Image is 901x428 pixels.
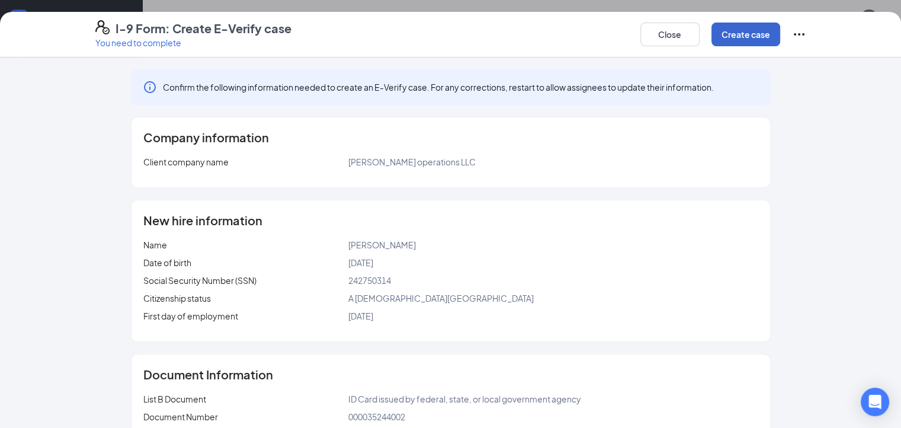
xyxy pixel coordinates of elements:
[143,411,218,422] span: Document Number
[348,239,415,250] span: [PERSON_NAME]
[348,311,373,321] span: [DATE]
[95,20,110,34] svg: FormI9EVerifyIcon
[143,311,238,321] span: First day of employment
[348,275,390,286] span: 242750314
[861,388,889,416] div: Open Intercom Messenger
[348,156,475,167] span: [PERSON_NAME] operations LLC
[163,81,714,93] span: Confirm the following information needed to create an E-Verify case. For any corrections, restart...
[792,27,806,41] svg: Ellipses
[143,275,256,286] span: Social Security Number (SSN)
[143,369,273,381] span: Document Information
[640,23,700,46] button: Close
[348,411,405,422] span: 000035244002
[143,293,211,304] span: Citizenship status
[348,293,533,304] span: A [DEMOGRAPHIC_DATA][GEOGRAPHIC_DATA]
[348,257,373,268] span: [DATE]
[348,394,581,404] span: ID Card issued by federal, state, or local government agency
[143,239,167,250] span: Name
[116,20,291,37] h4: I-9 Form: Create E-Verify case
[143,132,269,143] span: Company information
[143,257,191,268] span: Date of birth
[95,37,291,49] p: You need to complete
[143,156,229,167] span: Client company name
[143,215,262,226] span: New hire information
[143,80,157,94] svg: Info
[143,394,206,404] span: List B Document
[711,23,780,46] button: Create case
